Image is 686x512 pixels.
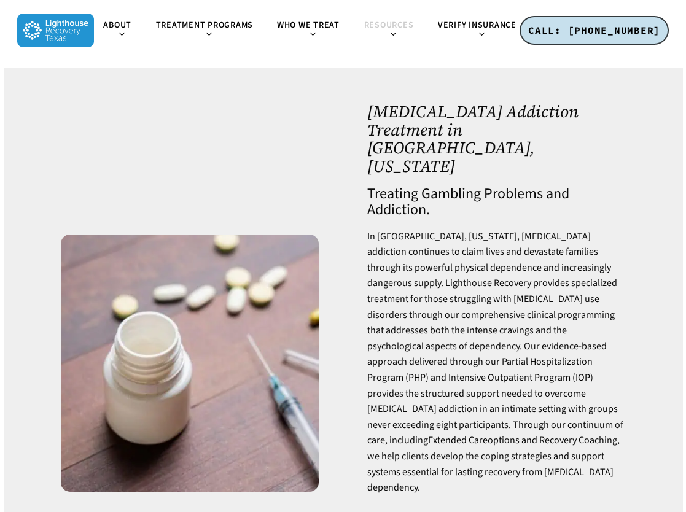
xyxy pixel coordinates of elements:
span: About [103,19,131,31]
a: Resources [355,21,429,40]
h4: Treating Gambling Problems and Addiction. [367,186,625,218]
span: Resources [364,19,414,31]
a: Extended Care [428,433,488,447]
span: Who We Treat [277,19,340,31]
a: CALL: [PHONE_NUMBER] [520,16,669,45]
p: In [GEOGRAPHIC_DATA], [US_STATE], [MEDICAL_DATA] addiction continues to claim lives and devastate... [367,229,625,511]
span: Verify Insurance [438,19,516,31]
a: Who We Treat [268,21,354,40]
a: PHP [408,371,426,384]
a: Treatment Programs [147,21,268,40]
span: CALL: [PHONE_NUMBER] [528,24,660,36]
a: Verify Insurance [429,21,531,40]
img: Lighthouse Recovery Texas [17,14,94,47]
img: A wooden table with scattered pills, a syringe, and an open pill bottle [61,235,319,492]
a: IOP [575,371,590,384]
a: About [94,21,147,40]
h1: [MEDICAL_DATA] Addiction Treatment in [GEOGRAPHIC_DATA], [US_STATE] [367,103,625,176]
span: Treatment Programs [156,19,254,31]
